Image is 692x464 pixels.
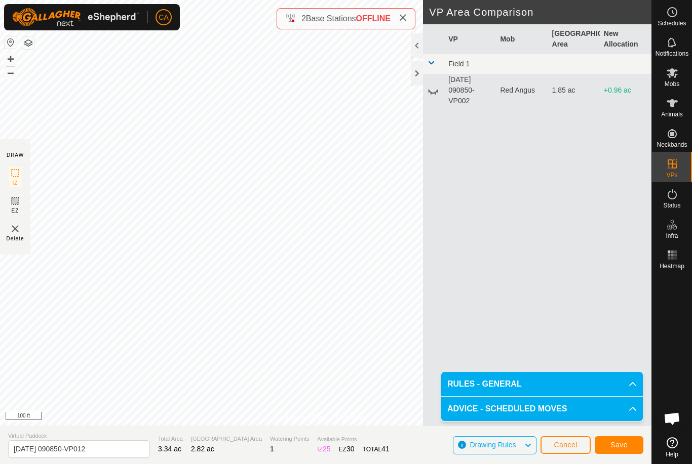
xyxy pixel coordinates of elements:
button: – [5,66,17,78]
span: Mobs [665,81,679,87]
div: IZ [317,444,330,454]
a: Contact Us [336,412,366,421]
span: 30 [347,445,355,453]
span: Save [610,441,628,449]
span: Available Points [317,435,389,444]
span: Notifications [656,51,688,57]
th: New Allocation [600,24,651,54]
span: ADVICE - SCHEDULED MOVES [447,403,567,415]
span: Infra [666,233,678,239]
span: 2.82 ac [191,445,214,453]
span: Delete [7,235,24,242]
p-accordion-header: ADVICE - SCHEDULED MOVES [441,397,643,421]
p-accordion-header: RULES - GENERAL [441,372,643,396]
div: DRAW [7,151,24,159]
span: Status [663,202,680,208]
span: IZ [13,179,18,187]
th: VP [444,24,496,54]
span: Virtual Paddock [8,432,150,440]
th: Mob [496,24,548,54]
span: 25 [323,445,331,453]
span: Total Area [158,435,183,443]
span: 2 [301,14,306,23]
button: + [5,53,17,65]
th: [GEOGRAPHIC_DATA] Area [548,24,600,54]
span: [GEOGRAPHIC_DATA] Area [191,435,262,443]
a: Help [652,433,692,461]
span: Neckbands [657,142,687,148]
span: Cancel [554,441,578,449]
span: VPs [666,172,677,178]
span: RULES - GENERAL [447,378,522,390]
div: EZ [339,444,355,454]
span: Drawing Rules [470,441,516,449]
button: Reset Map [5,36,17,49]
span: 3.34 ac [158,445,181,453]
span: Watering Points [270,435,309,443]
span: Base Stations [306,14,356,23]
div: Red Angus [500,85,544,96]
span: Animals [661,111,683,117]
div: TOTAL [363,444,390,454]
td: +0.96 ac [600,74,651,107]
td: [DATE] 090850-VP002 [444,74,496,107]
div: Open chat [657,403,687,434]
span: 41 [381,445,390,453]
span: EZ [12,207,19,215]
span: Schedules [658,20,686,26]
td: 1.85 ac [548,74,600,107]
span: Help [666,451,678,457]
span: OFFLINE [356,14,391,23]
img: VP [9,223,21,235]
button: Map Layers [22,37,34,49]
button: Save [595,436,643,454]
span: 1 [270,445,274,453]
span: Heatmap [660,263,684,269]
img: Gallagher Logo [12,8,139,26]
span: CA [159,12,168,23]
span: Field 1 [448,60,470,68]
h2: VP Area Comparison [429,6,651,18]
a: Privacy Policy [286,412,324,421]
button: Cancel [541,436,591,454]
